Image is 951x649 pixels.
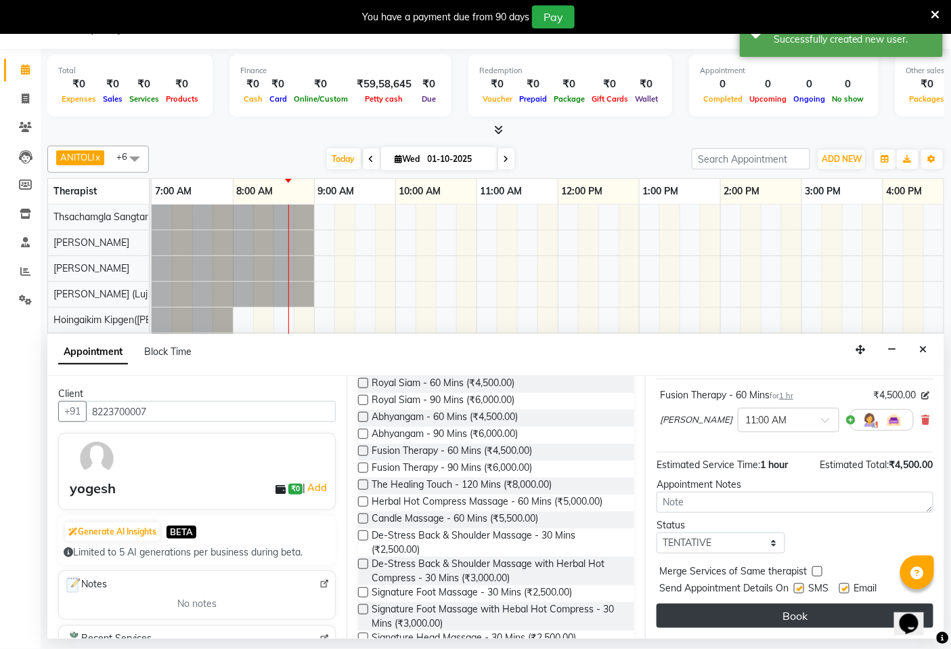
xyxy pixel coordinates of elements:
i: Edit price [922,392,930,400]
a: 10:00 AM [396,182,445,201]
span: Voucher [479,94,516,104]
div: ₹0 [58,77,99,92]
span: Cash [240,94,266,104]
div: ₹0 [417,77,441,92]
span: ₹4,500.00 [889,459,933,471]
span: Email [854,581,877,598]
span: [PERSON_NAME] [53,262,129,274]
span: | [303,480,329,496]
div: Finance [240,65,441,77]
span: Sales [99,94,126,104]
span: Signature Foot Massage with Hebal Hot Compress - 30 Mins (₹3,000.00) [372,602,624,631]
span: Hoingaikim Kipgen([PERSON_NAME]) [53,314,215,326]
span: Recent Services [64,631,152,648]
div: ₹59,58,645 [351,77,417,92]
span: Products [162,94,202,104]
img: Hairdresser.png [862,412,878,428]
div: You have a payment due from 90 days [362,10,529,24]
div: yogesh [70,478,116,499]
span: BETA [167,526,196,539]
div: Redemption [479,65,661,77]
span: Merge Services of Same therapist [659,564,807,581]
div: ₹0 [99,77,126,92]
div: ₹0 [240,77,266,92]
button: Book [657,604,933,628]
span: Candle Massage - 60 Mins (₹5,500.00) [372,511,539,528]
a: 3:00 PM [802,182,845,201]
span: Fusion Therapy - 60 Mins (₹4,500.00) [372,444,533,461]
span: Appointment [58,340,128,364]
div: ₹0 [126,77,162,92]
span: Prepaid [516,94,550,104]
span: Due [418,94,439,104]
span: Petty cash [362,94,407,104]
div: Limited to 5 AI generations per business during beta. [64,545,330,560]
div: 0 [700,77,746,92]
span: Herbal Hot Compress Massage - 60 Mins (₹5,000.00) [372,495,603,511]
span: Fusion Therapy - 90 Mins (₹6,000.00) [372,461,533,478]
a: 12:00 PM [558,182,606,201]
img: Interior.png [886,412,902,428]
span: Signature Head Massage - 30 Mins (₹2,500.00) [372,631,577,648]
iframe: chat widget [894,595,937,635]
span: De-Stress Back & Shoulder Massage with Herbal Hot Compress - 30 Mins (₹3,000.00) [372,557,624,585]
span: Package [550,94,588,104]
input: Search Appointment [692,148,810,169]
span: ₹0 [288,484,303,495]
span: [PERSON_NAME] [53,236,129,249]
span: Upcoming [746,94,790,104]
span: Estimated Total: [820,459,889,471]
button: Pay [532,5,575,28]
span: Packages [906,94,948,104]
a: Add [305,480,329,496]
button: ADD NEW [818,150,865,169]
span: Today [327,148,361,169]
div: ₹0 [290,77,351,92]
div: ₹0 [906,77,948,92]
div: ₹0 [550,77,588,92]
input: 2025-10-01 [424,149,491,169]
small: for [770,391,793,400]
button: Generate AI Insights [65,522,160,541]
span: Gift Cards [588,94,632,104]
div: Appointment Notes [657,478,933,492]
span: Services [126,94,162,104]
div: ₹0 [516,77,550,92]
span: De-Stress Back & Shoulder Massage - 30 Mins (₹2,500.00) [372,528,624,557]
img: avatar [77,439,116,478]
div: ₹0 [588,77,632,92]
div: ₹0 [632,77,661,92]
span: Notes [64,577,107,594]
span: +6 [116,151,137,162]
input: Search by Name/Mobile/Email/Code [86,401,336,422]
span: Online/Custom [290,94,351,104]
div: Successfully created new user. [774,33,933,47]
a: x [94,152,100,163]
div: Total [58,65,202,77]
div: ₹0 [266,77,290,92]
button: +91 [58,401,87,422]
span: No notes [177,597,217,611]
span: ANITOLI [60,152,94,163]
span: No show [828,94,868,104]
span: Estimated Service Time: [657,459,760,471]
span: Block Time [144,346,192,358]
div: ₹0 [479,77,516,92]
div: Appointment [700,65,868,77]
span: ₹4,500.00 [874,388,916,402]
span: 1 hr [779,391,793,400]
span: Completed [700,94,746,104]
div: Fusion Therapy - 60 Mins [660,388,793,402]
span: 1 hour [760,459,788,471]
span: Therapist [53,185,97,197]
span: Abhyangam - 60 Mins (₹4,500.00) [372,410,518,427]
span: Ongoing [790,94,828,104]
span: Send Appointment Details On [659,581,789,598]
a: 11:00 AM [477,182,526,201]
a: 2:00 PM [721,182,764,201]
span: Royal Siam - 60 Mins (₹4,500.00) [372,376,515,393]
span: Wallet [632,94,661,104]
span: Thsachamgla Sangtam (Achum) [53,211,192,223]
div: 0 [746,77,790,92]
div: 0 [790,77,828,92]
